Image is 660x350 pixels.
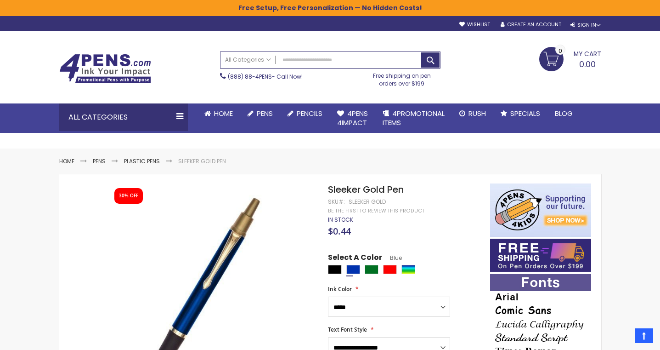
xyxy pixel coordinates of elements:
[328,265,342,274] div: Black
[124,157,160,165] a: Plastic Pens
[349,198,386,206] div: Sleeker Gold
[228,73,272,80] a: (888) 88-4PENS
[383,109,445,127] span: 4PROMOTIONAL ITEMS
[346,265,360,274] div: Blue
[539,47,601,70] a: 0.00 0
[328,285,352,293] span: Ink Color
[547,103,580,124] a: Blog
[178,158,226,165] li: Sleeker Gold Pen
[468,109,486,118] span: Rush
[555,109,573,118] span: Blog
[257,109,273,118] span: Pens
[214,109,233,118] span: Home
[558,46,562,55] span: 0
[452,103,493,124] a: Rush
[59,103,188,131] div: All Categories
[59,157,74,165] a: Home
[225,56,271,63] span: All Categories
[328,252,382,265] span: Select A Color
[119,193,138,199] div: 30% OFF
[570,22,601,29] div: Sign In
[635,328,653,343] a: Top
[220,52,276,67] a: All Categories
[59,54,151,83] img: 4Pens Custom Pens and Promotional Products
[459,21,490,28] a: Wishlist
[337,109,368,127] span: 4Pens 4impact
[501,21,561,28] a: Create an Account
[197,103,240,124] a: Home
[240,103,280,124] a: Pens
[297,109,322,118] span: Pencils
[328,216,353,224] span: In stock
[490,239,591,272] img: Free shipping on orders over $199
[280,103,330,124] a: Pencils
[363,69,440,87] div: Free shipping on pen orders over $199
[493,103,547,124] a: Specials
[228,73,303,80] span: - Call Now!
[328,326,367,333] span: Text Font Style
[579,58,596,70] span: 0.00
[382,254,402,262] span: Blue
[328,207,424,214] a: Be the first to review this product
[375,103,452,133] a: 4PROMOTIONALITEMS
[383,265,397,274] div: Red
[365,265,378,274] div: Green
[93,157,106,165] a: Pens
[490,184,591,237] img: 4pens 4 kids
[328,225,351,237] span: $0.44
[510,109,540,118] span: Specials
[330,103,375,133] a: 4Pens4impact
[328,216,353,224] div: Availability
[328,183,404,196] span: Sleeker Gold Pen
[401,265,415,274] div: Assorted
[328,198,345,206] strong: SKU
